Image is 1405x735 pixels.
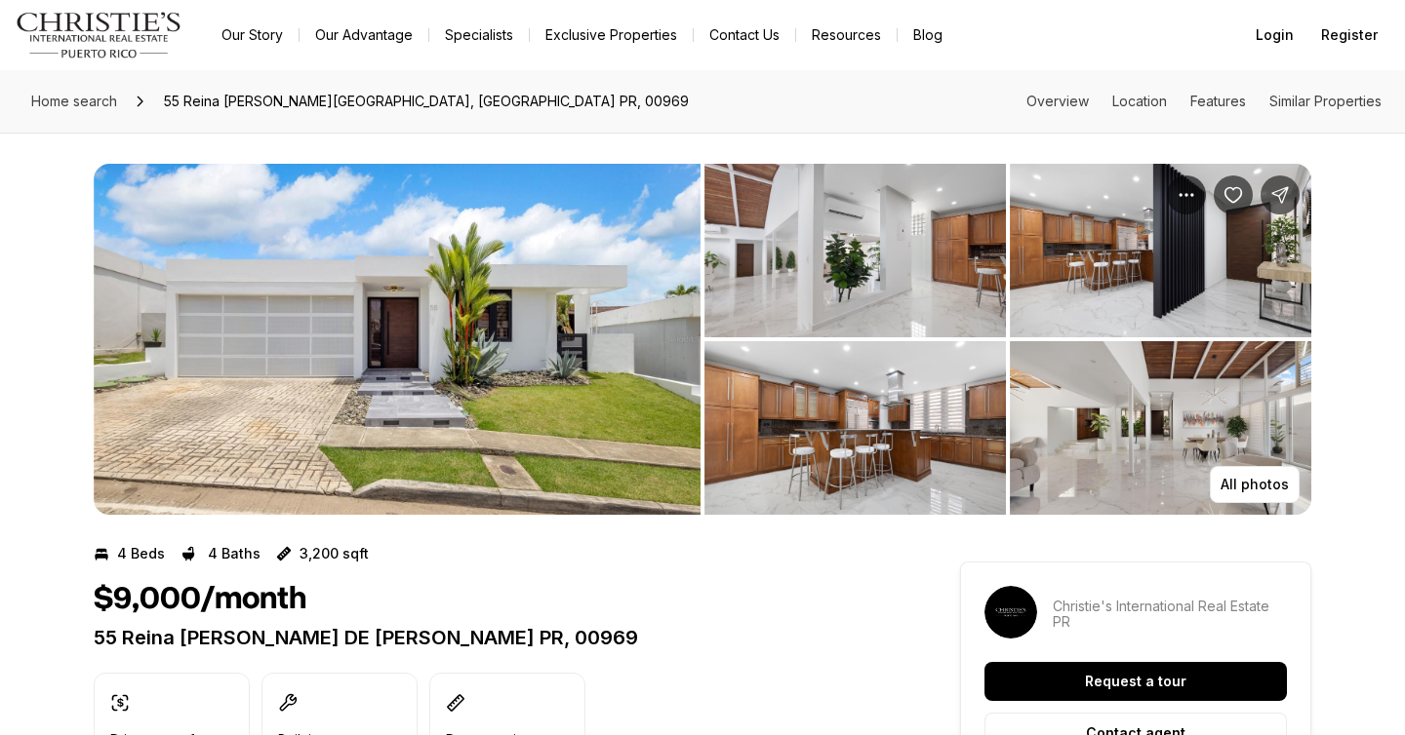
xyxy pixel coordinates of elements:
[300,546,369,561] p: 3,200 sqft
[1190,93,1246,109] a: Skip to: Features
[94,626,890,649] p: 55 Reina [PERSON_NAME] DE [PERSON_NAME] PR, 00969
[1244,16,1305,55] button: Login
[117,546,165,561] p: 4 Beds
[94,164,701,515] button: View image gallery
[300,21,428,49] a: Our Advantage
[429,21,529,49] a: Specialists
[1261,175,1300,214] button: Share Property: 55 Reina Cristina LA VILLA DE TORRIMAR
[94,164,701,515] li: 1 of 7
[704,164,1311,515] li: 2 of 7
[984,662,1287,701] button: Request a tour
[1210,466,1300,503] button: All photos
[23,86,125,117] a: Home search
[694,21,795,49] button: Contact Us
[206,21,299,49] a: Our Story
[1221,477,1289,492] p: All photos
[31,93,117,109] span: Home search
[1214,175,1253,214] button: Save Property: 55 Reina Cristina LA VILLA DE TORRIMAR
[704,164,1006,337] button: View image gallery
[530,21,693,49] a: Exclusive Properties
[796,21,897,49] a: Resources
[1309,16,1389,55] button: Register
[94,581,306,618] h1: $9,000/month
[1269,93,1382,109] a: Skip to: Similar Properties
[1112,93,1167,109] a: Skip to: Location
[898,21,958,49] a: Blog
[208,546,261,561] p: 4 Baths
[1010,164,1311,337] button: View image gallery
[1026,93,1089,109] a: Skip to: Overview
[1321,27,1378,43] span: Register
[181,538,261,569] button: 4 Baths
[94,164,1311,515] div: Listing Photos
[16,12,182,58] img: logo
[1256,27,1294,43] span: Login
[1167,175,1206,214] button: Property options
[1085,674,1186,689] p: Request a tour
[1053,599,1287,630] p: Christie's International Real Estate PR
[704,341,1006,515] button: View image gallery
[156,86,697,117] span: 55 Reina [PERSON_NAME][GEOGRAPHIC_DATA], [GEOGRAPHIC_DATA] PR, 00969
[1026,94,1382,109] nav: Page section menu
[1010,341,1311,515] button: View image gallery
